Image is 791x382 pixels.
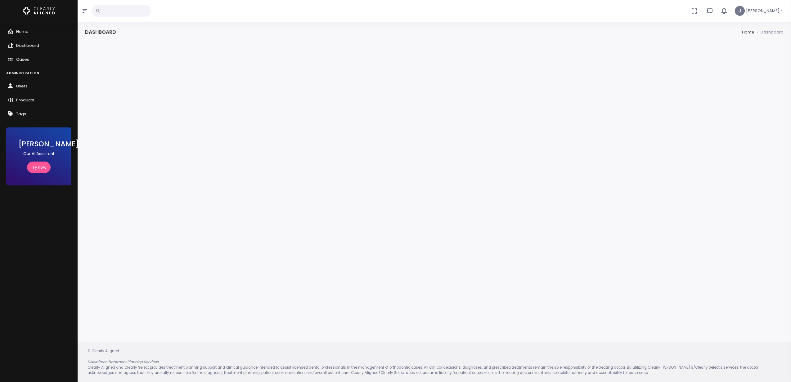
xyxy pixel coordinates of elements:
span: J [735,6,745,16]
div: © Clearly Aligned Clearly Aligned and Clearly Select provides treatment planning support and clin... [81,349,787,376]
span: Cases [16,56,29,62]
img: Logo Horizontal [23,4,55,17]
a: Try now [27,162,51,173]
span: Tags [16,111,26,117]
li: Home [742,29,754,35]
em: Disclaimer: Treatment Planning Services [88,359,159,364]
p: Our AI Assistant [19,151,59,157]
span: Products [16,97,34,103]
li: Dashboard [754,29,784,35]
h3: [PERSON_NAME] [19,140,59,148]
span: Home [16,29,29,34]
span: Users [16,83,28,89]
span: [PERSON_NAME] [746,8,780,14]
span: Dashboard [16,42,39,48]
h4: Dashboard [85,29,116,35]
